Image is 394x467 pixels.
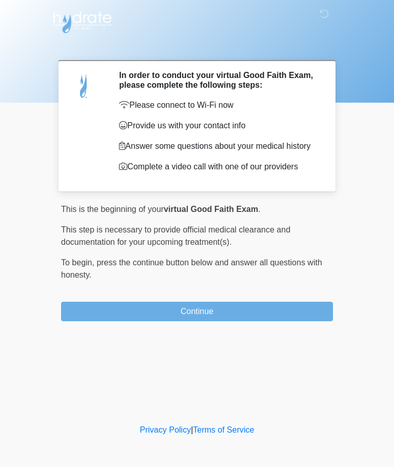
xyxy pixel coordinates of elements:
[119,140,318,152] p: Answer some questions about your medical history
[119,70,318,90] h2: In order to conduct your virtual Good Faith Exam, please complete the following steps:
[140,425,191,434] a: Privacy Policy
[61,258,322,279] span: press the continue button below and answer all questions with honesty.
[69,70,100,101] img: Agent Avatar
[191,425,193,434] a: |
[61,205,164,213] span: This is the beginning of your
[61,302,333,321] button: Continue
[258,205,260,213] span: .
[193,425,254,434] a: Terms of Service
[119,99,318,111] p: Please connect to Wi-Fi now
[61,225,290,246] span: This step is necessary to provide official medical clearance and documentation for your upcoming ...
[164,205,258,213] strong: virtual Good Faith Exam
[51,8,113,34] img: Hydrate IV Bar - Arcadia Logo
[119,161,318,173] p: Complete a video call with one of our providers
[119,120,318,132] p: Provide us with your contact info
[53,37,341,56] h1: ‎ ‎ ‎ ‎
[61,258,96,267] span: To begin,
